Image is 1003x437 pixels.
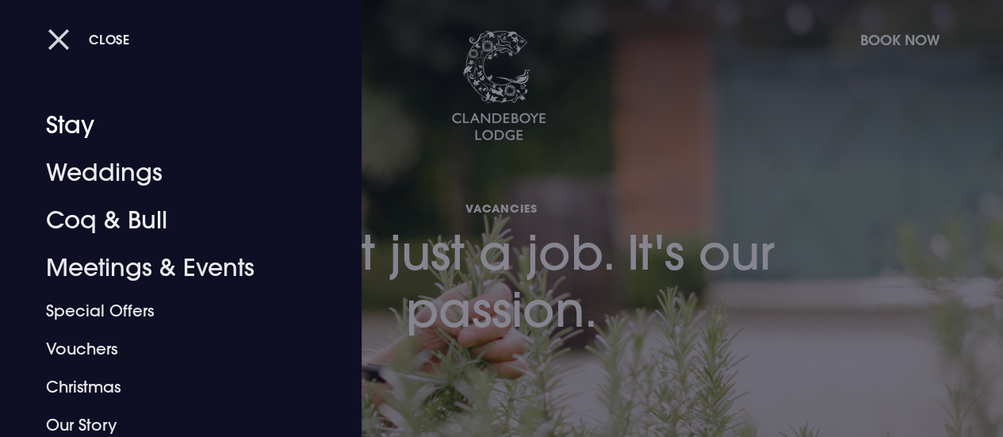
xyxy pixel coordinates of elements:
span: Close [89,31,130,48]
a: Weddings [46,149,294,197]
a: Christmas [46,368,294,406]
button: Close [48,23,130,56]
a: Coq & Bull [46,197,294,244]
a: Vouchers [46,330,294,368]
a: Meetings & Events [46,244,294,292]
a: Special Offers [46,292,294,330]
a: Stay [46,102,294,149]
